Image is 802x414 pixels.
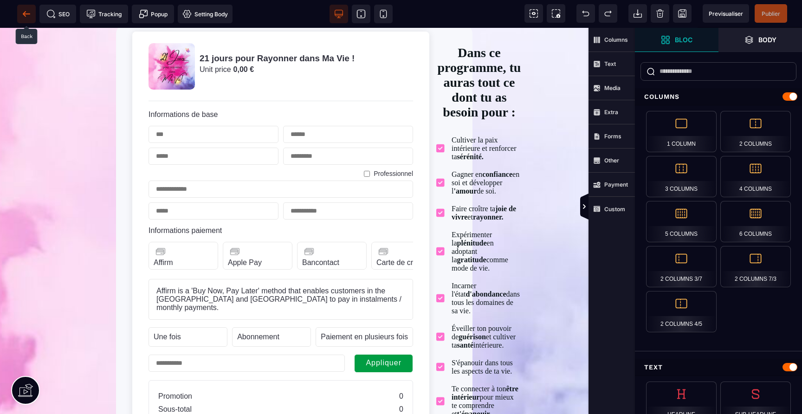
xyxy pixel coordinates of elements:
[86,9,122,19] span: Tracking
[473,185,504,193] b: rayonner.
[374,142,413,149] label: Professionnel
[604,109,618,116] strong: Extra
[436,13,522,97] h1: Dans ce programme, tu auras tout ce dont tu as besoin pour :
[182,9,228,19] span: Setting Body
[376,231,425,239] label: Carte de crédit
[604,206,625,213] strong: Custom
[200,26,355,36] h3: 21 jours pour Rayonner dans Ma Vie !
[399,364,403,373] text: 0
[457,313,474,321] b: santé
[457,211,487,219] b: plénitude
[154,217,168,231] img: credit-card-icon.png
[302,217,316,231] img: credit-card-icon.png
[646,156,717,197] div: 3 Columns
[445,106,522,136] text: Cultiver la paix intérieure et renforcer ta
[233,38,254,45] span: 0,00 €
[635,359,802,376] div: Text
[604,133,621,140] strong: Forms
[604,36,628,43] strong: Columns
[445,329,522,350] text: S'épanouir dans tous les aspects de ta vie.
[646,201,717,242] div: 5 Columns
[457,228,486,236] b: gratitude
[703,4,749,23] span: Preview
[158,377,192,386] text: Sous-total
[646,111,717,152] div: 1 Column
[445,294,522,324] text: Éveiller ton pouvoir de et cultiver ta intérieure.
[445,355,522,393] text: Te connecter à ton pour mieux te comprendre et .
[720,201,791,242] div: 6 Columns
[156,259,405,284] text: Affirm is a 'Buy Now, Pay Later' method that enables customers in the [GEOGRAPHIC_DATA] and [GEOG...
[524,4,543,23] span: View components
[718,28,802,52] span: Open Layer Manager
[302,231,339,239] label: Bancontact
[46,9,70,19] span: SEO
[228,217,242,231] img: credit-card-icon.png
[321,305,408,313] text: Paiement en plusieurs fois
[457,382,490,390] b: t'épanouir
[399,377,403,386] text: 0
[482,142,512,150] b: confiance
[459,305,486,313] b: guérison
[720,156,791,197] div: 4 Columns
[635,28,718,52] span: Open Blocks
[452,357,518,373] b: être intérieur
[149,83,413,91] h5: Informations de base
[604,157,619,164] strong: Other
[709,10,743,17] span: Previsualiser
[200,38,231,45] span: Unit price
[675,36,692,43] strong: Bloc
[604,181,628,188] strong: Payment
[720,111,791,152] div: 2 Columns
[149,199,222,207] label: Informations paiement
[445,252,522,290] text: Incarner l'état dans tous les domaines de sa vie.
[445,175,522,196] text: Faire croître ta et
[154,231,173,239] label: Affirm
[466,262,506,270] b: d'abondance
[158,364,192,373] text: Promotion
[376,217,390,231] img: credit-card-icon.png
[445,201,522,247] text: Expérimenter la en adoptant la comme mode de vie.
[149,15,195,62] img: Product image
[758,36,776,43] strong: Body
[604,84,621,91] strong: Media
[457,125,484,133] b: sérénité.
[604,60,616,67] strong: Text
[720,246,791,287] div: 2 Columns 7/3
[237,305,279,313] text: Abonnement
[154,305,181,313] text: Une fois
[762,10,780,17] span: Publier
[635,88,802,105] div: Columns
[445,140,522,170] text: Gagner en en soi et développer l de soi.
[646,246,717,287] div: 2 Columns 3/7
[453,159,477,167] b: 'amour
[452,177,516,193] b: joie de vivre
[139,9,168,19] span: Popup
[547,4,565,23] span: Screenshot
[354,326,413,345] button: Appliquer
[228,231,262,239] label: Apple Pay
[646,291,717,332] div: 2 Columns 4/5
